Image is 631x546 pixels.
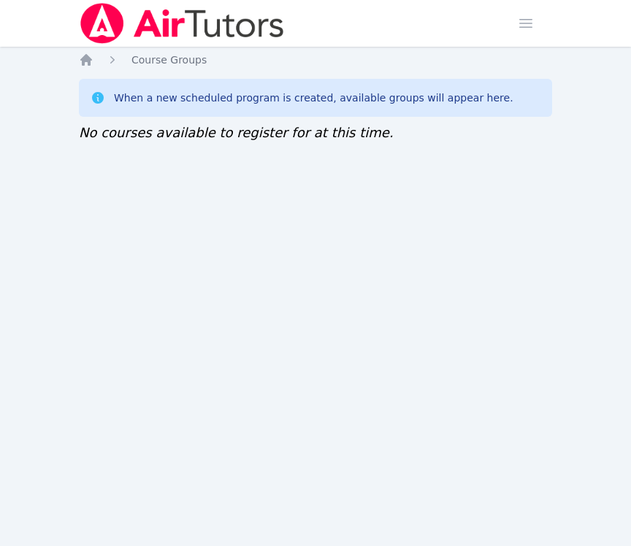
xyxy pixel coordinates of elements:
[79,3,286,44] img: Air Tutors
[131,53,207,67] a: Course Groups
[79,125,394,140] span: No courses available to register for at this time.
[79,53,552,67] nav: Breadcrumb
[131,54,207,66] span: Course Groups
[114,91,513,105] div: When a new scheduled program is created, available groups will appear here.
